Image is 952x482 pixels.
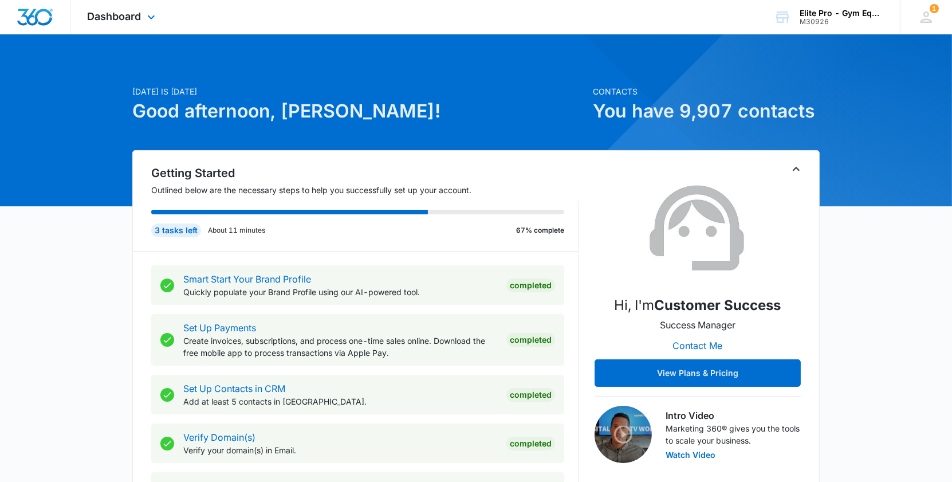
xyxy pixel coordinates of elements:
div: Completed [506,333,555,347]
p: Hi, I'm [615,295,781,316]
img: Customer Success [640,171,755,286]
span: Dashboard [88,10,141,22]
a: Verify Domain(s) [183,432,255,443]
h1: You have 9,907 contacts [593,97,820,125]
p: Marketing 360® gives you the tools to scale your business. [666,422,801,446]
p: Success Manager [660,318,735,332]
p: 67% complete [516,225,564,236]
p: Create invoices, subscriptions, and process one-time sales online. Download the free mobile app t... [183,335,497,359]
strong: Customer Success [655,297,781,314]
p: [DATE] is [DATE] [132,85,586,97]
button: Toggle Collapse [789,162,803,176]
button: Watch Video [666,451,715,459]
h2: Getting Started [151,164,579,182]
img: Intro Video [595,406,652,463]
p: Quickly populate your Brand Profile using our AI-powered tool. [183,286,497,298]
p: About 11 minutes [208,225,265,236]
a: Set Up Contacts in CRM [183,383,285,394]
p: Add at least 5 contacts in [GEOGRAPHIC_DATA]. [183,395,497,407]
div: 3 tasks left [151,224,201,237]
div: Completed [506,388,555,402]
button: View Plans & Pricing [595,359,801,387]
span: 1 [930,4,939,13]
div: account name [800,9,883,18]
h3: Intro Video [666,409,801,422]
button: Contact Me [662,332,734,359]
a: Set Up Payments [183,322,256,334]
p: Outlined below are the necessary steps to help you successfully set up your account. [151,184,579,196]
div: notifications count [930,4,939,13]
a: Smart Start Your Brand Profile [183,273,311,285]
p: Contacts [593,85,820,97]
h1: Good afternoon, [PERSON_NAME]! [132,97,586,125]
p: Verify your domain(s) in Email. [183,444,497,456]
div: Completed [506,437,555,450]
div: account id [800,18,883,26]
div: Completed [506,279,555,292]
